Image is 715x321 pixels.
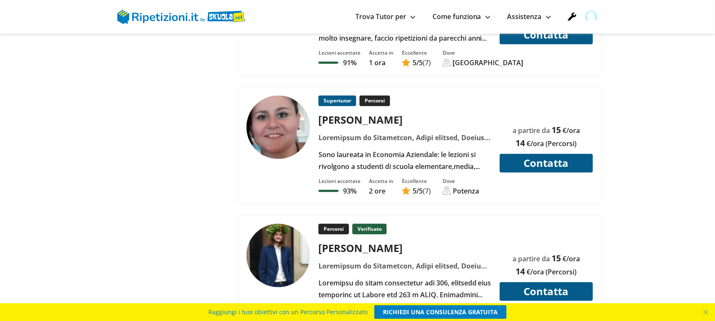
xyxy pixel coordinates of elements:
[513,126,550,136] span: a partire da
[369,187,394,196] p: 2 ore
[319,50,360,57] div: Lezioni accettate
[369,178,394,185] div: Accetta in
[500,26,593,44] button: Contatta
[402,178,431,185] div: Eccellente
[413,58,416,68] span: 5
[343,58,357,68] p: 91%
[316,277,495,301] div: Loremipsu do sitam consectetur adi 306, elitsedd eius temporinc ut Labore etd 263 m ALIQ. Enimadm...
[319,96,356,106] p: Supertutor
[402,50,431,57] div: Eccellente
[319,178,360,185] div: Lezioni accettate
[552,253,561,264] span: 15
[247,96,310,159] img: tutor a Potenza - FRANCESCA
[585,11,598,23] img: user avatar
[360,96,390,106] p: Percorsi
[423,58,431,68] span: (7)
[516,138,525,149] span: 14
[552,125,561,136] span: 15
[117,11,246,21] a: logo Skuola.net | Ripetizioni.it
[316,132,495,144] div: Loremipsum do Sitametcon, Adipi elitsed, Doeiusm 1, Tempori 2, Utlaboreetd m aliquaen, Adminim, V...
[527,268,577,277] span: €/ora (Percorsi)
[563,255,580,264] span: €/ora
[402,187,431,196] a: 5/5(7)
[563,126,580,136] span: €/ora
[319,224,349,235] p: Percorsi
[423,187,431,196] span: (7)
[413,187,416,196] span: 5
[316,149,495,173] div: Sono laureata in Economia Aziendale: le lezioni si rivolgono a studenti di scuola elementare,medi...
[432,12,491,22] a: Come funziona
[352,224,387,235] p: Verificato
[413,187,423,196] span: /5
[374,305,507,319] a: RICHIEDI UNA CONSULENZA GRATUITA
[343,187,357,196] p: 93%
[527,139,577,149] span: €/ora (Percorsi)
[453,58,524,68] div: [GEOGRAPHIC_DATA]
[117,10,246,24] img: logo Skuola.net | Ripetizioni.it
[355,12,416,22] a: Trova Tutor per
[507,12,551,22] a: Assistenza
[316,241,495,255] div: [PERSON_NAME]
[516,266,525,277] span: 14
[413,58,423,68] span: /5
[369,50,394,57] div: Accetta in
[316,113,495,127] div: [PERSON_NAME]
[513,255,550,264] span: a partire da
[208,305,368,319] span: Raggiungi i tuoi obiettivi con un Percorso Personalizzato
[402,58,431,68] a: 5/5(7)
[453,187,479,196] div: Potenza
[247,224,310,288] img: tutor a Corato - BOHDAN
[500,154,593,173] button: Contatta
[443,178,479,185] div: Dove
[500,282,593,301] button: Contatta
[443,50,524,57] div: Dove
[316,260,495,272] div: Loremipsum do Sitametcon, Adipi elitsed, Doeiu tempo in utlab etdol, Magnaal 5, Enimadm 3, Veniam...
[369,58,394,68] p: 1 ora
